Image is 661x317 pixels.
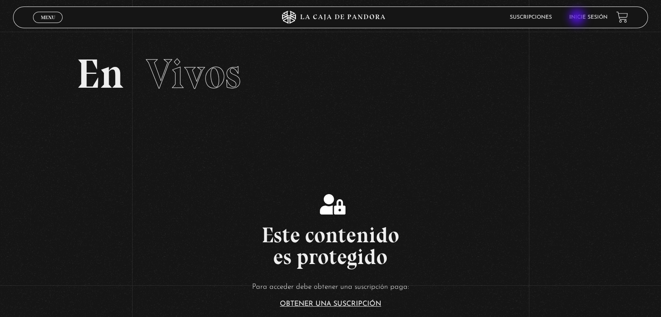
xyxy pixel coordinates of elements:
a: Suscripciones [510,15,552,20]
span: Cerrar [38,22,58,28]
a: Inicie sesión [569,15,608,20]
a: Obtener una suscripción [280,300,381,307]
a: View your shopping cart [616,11,628,23]
span: Menu [41,15,55,20]
span: Vivos [146,49,241,99]
h2: En [76,53,584,95]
